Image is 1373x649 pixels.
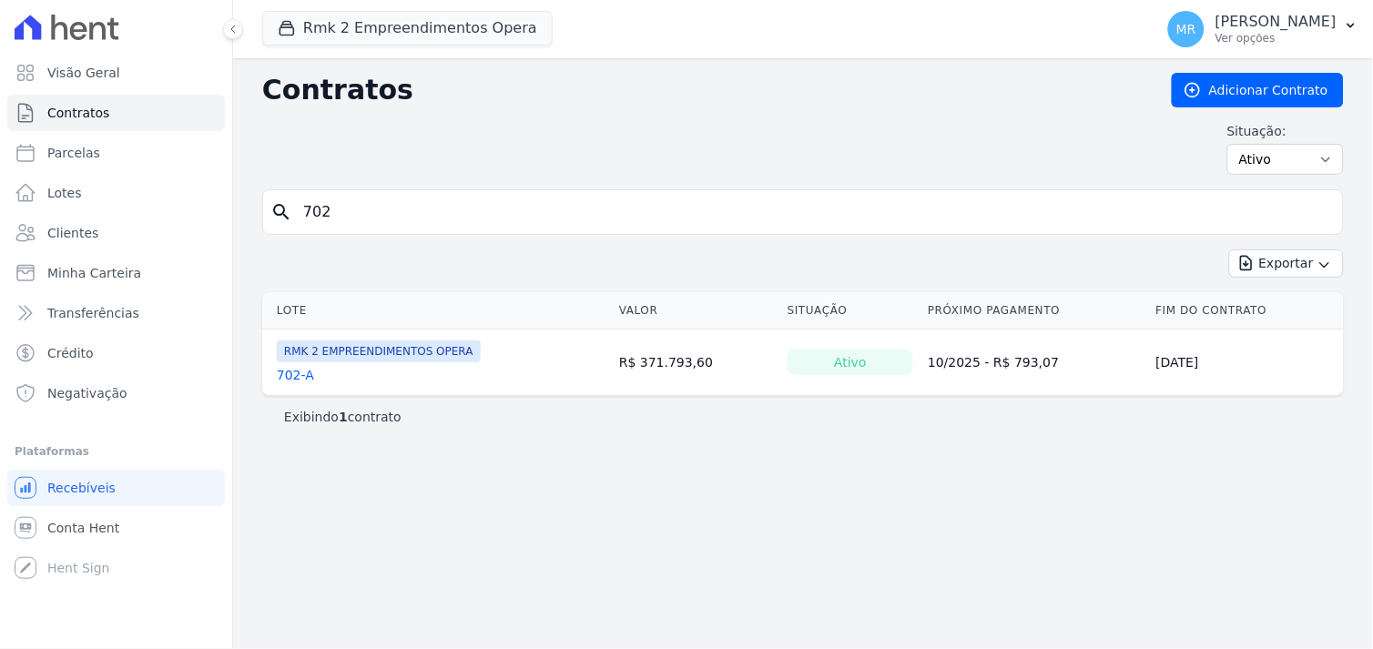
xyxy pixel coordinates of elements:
[7,255,225,291] a: Minha Carteira
[1227,122,1344,140] label: Situação:
[7,470,225,506] a: Recebíveis
[47,479,116,497] span: Recebíveis
[1154,4,1373,55] button: MR [PERSON_NAME] Ver opções
[920,292,1148,330] th: Próximo Pagamento
[7,215,225,251] a: Clientes
[292,194,1336,230] input: Buscar por nome do lote
[47,344,94,362] span: Crédito
[47,64,120,82] span: Visão Geral
[7,295,225,331] a: Transferências
[7,55,225,91] a: Visão Geral
[284,408,402,426] p: Exibindo contrato
[47,264,141,282] span: Minha Carteira
[928,355,1059,370] a: 10/2025 - R$ 793,07
[7,135,225,171] a: Parcelas
[47,384,127,402] span: Negativação
[262,74,1143,106] h2: Contratos
[1172,73,1344,107] a: Adicionar Contrato
[780,292,920,330] th: Situação
[7,175,225,211] a: Lotes
[47,144,100,162] span: Parcelas
[788,350,913,375] div: Ativo
[7,375,225,411] a: Negativação
[277,366,314,384] a: 702-A
[1149,292,1344,330] th: Fim do Contrato
[7,510,225,546] a: Conta Hent
[1149,330,1344,396] td: [DATE]
[1229,249,1344,278] button: Exportar
[7,335,225,371] a: Crédito
[612,330,780,396] td: R$ 371.793,60
[262,11,553,46] button: Rmk 2 Empreendimentos Opera
[270,201,292,223] i: search
[262,292,612,330] th: Lote
[1215,31,1337,46] p: Ver opções
[15,441,218,462] div: Plataformas
[1215,13,1337,31] p: [PERSON_NAME]
[47,224,98,242] span: Clientes
[7,95,225,131] a: Contratos
[47,519,119,537] span: Conta Hent
[47,184,82,202] span: Lotes
[1176,23,1196,35] span: MR
[339,410,348,424] b: 1
[47,304,139,322] span: Transferências
[277,340,481,362] span: RMK 2 EMPREENDIMENTOS OPERA
[612,292,780,330] th: Valor
[47,104,109,122] span: Contratos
